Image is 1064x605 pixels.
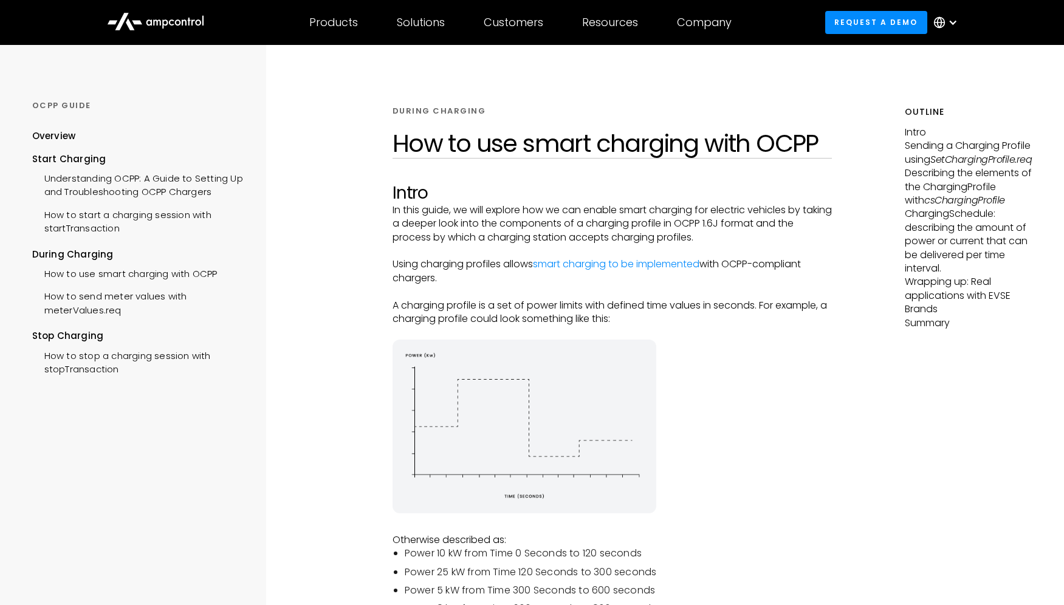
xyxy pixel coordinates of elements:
li: Power 5 kW from Time 300 Seconds to 600 seconds [405,584,832,597]
p: Wrapping up: Real applications with EVSE Brands [905,275,1032,316]
a: How to send meter values with meterValues.req [32,284,245,320]
p: ChargingSchedule: describing the amount of power or current that can be delivered per time interval. [905,207,1032,275]
p: Sending a Charging Profile using [905,139,1032,166]
p: Otherwise described as: [393,533,832,547]
div: Company [677,16,732,29]
li: Power 25 kW from Time 120 Seconds to 300 seconds [405,566,832,579]
div: Start Charging [32,152,245,166]
div: Products [309,16,358,29]
li: Power 10 kW from Time 0 Seconds to 120 seconds [405,547,832,560]
a: Request a demo [825,11,927,33]
p: ‍ [393,326,832,339]
div: Customers [484,16,543,29]
em: csChargingProfile [924,193,1005,207]
h5: Outline [905,106,1032,118]
div: Resources [582,16,638,29]
div: Stop Charging [32,329,245,343]
p: Using charging profiles allows with OCPP-compliant chargers. [393,258,832,285]
p: ‍ [393,285,832,298]
div: Solutions [397,16,445,29]
a: Understanding OCPP: A Guide to Setting Up and Troubleshooting OCPP Chargers [32,166,245,202]
p: Summary [905,316,1032,330]
h1: How to use smart charging with OCPP [393,129,832,158]
em: SetChargingProfile.req [930,152,1032,166]
a: How to start a charging session with startTransaction [32,202,245,239]
a: How to use smart charging with OCPP [32,261,218,284]
p: A charging profile is a set of power limits with defined time values in seconds. For example, a c... [393,299,832,326]
a: Overview [32,129,76,152]
a: How to stop a charging session with stopTransaction [32,343,245,380]
p: ‍ [393,519,832,533]
h2: Intro [393,183,832,203]
p: Intro [905,126,1032,139]
img: energy diagram [393,340,656,513]
div: OCPP GUIDE [32,100,245,111]
p: ‍ [393,244,832,258]
div: During Charging [32,248,245,261]
a: smart charging to be implemented [533,257,699,271]
div: DURING CHARGING [393,106,486,117]
p: Describing the elements of the ChargingProfile with [905,166,1032,207]
p: In this guide, we will explore how we can enable smart charging for electric vehicles by taking a... [393,203,832,244]
div: Overview [32,129,76,143]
